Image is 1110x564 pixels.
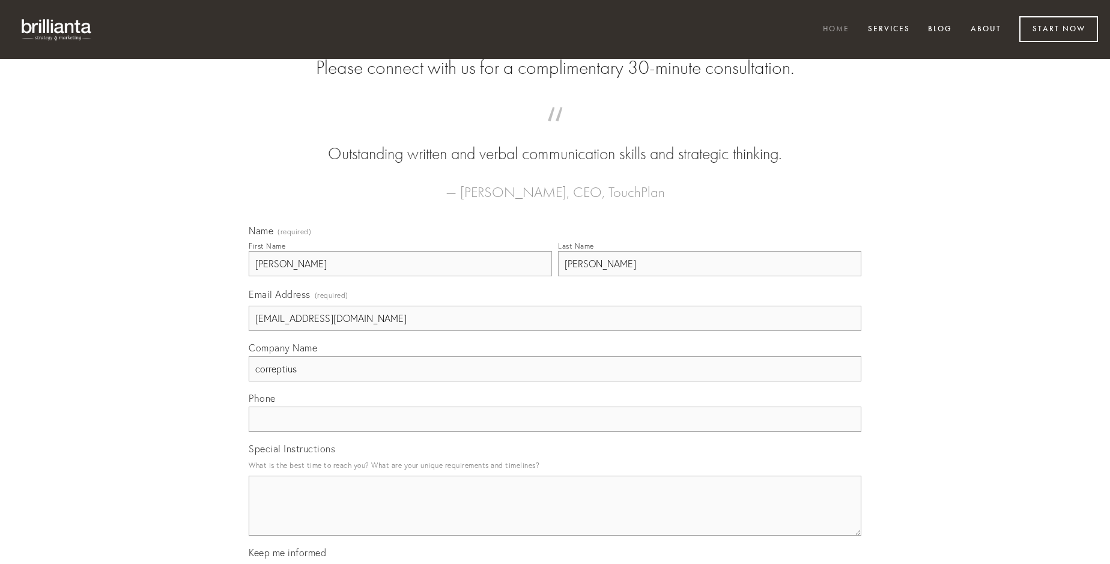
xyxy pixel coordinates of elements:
[249,342,317,354] span: Company Name
[249,288,311,300] span: Email Address
[249,457,861,473] p: What is the best time to reach you? What are your unique requirements and timelines?
[249,241,285,250] div: First Name
[268,166,842,204] figcaption: — [PERSON_NAME], CEO, TouchPlan
[249,392,276,404] span: Phone
[268,119,842,166] blockquote: Outstanding written and verbal communication skills and strategic thinking.
[277,228,311,235] span: (required)
[249,443,335,455] span: Special Instructions
[249,547,326,559] span: Keep me informed
[268,119,842,142] span: “
[249,225,273,237] span: Name
[815,20,857,40] a: Home
[558,241,594,250] div: Last Name
[963,20,1009,40] a: About
[1019,16,1098,42] a: Start Now
[12,12,102,47] img: brillianta - research, strategy, marketing
[315,287,348,303] span: (required)
[249,56,861,79] h2: Please connect with us for a complimentary 30-minute consultation.
[860,20,918,40] a: Services
[920,20,960,40] a: Blog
